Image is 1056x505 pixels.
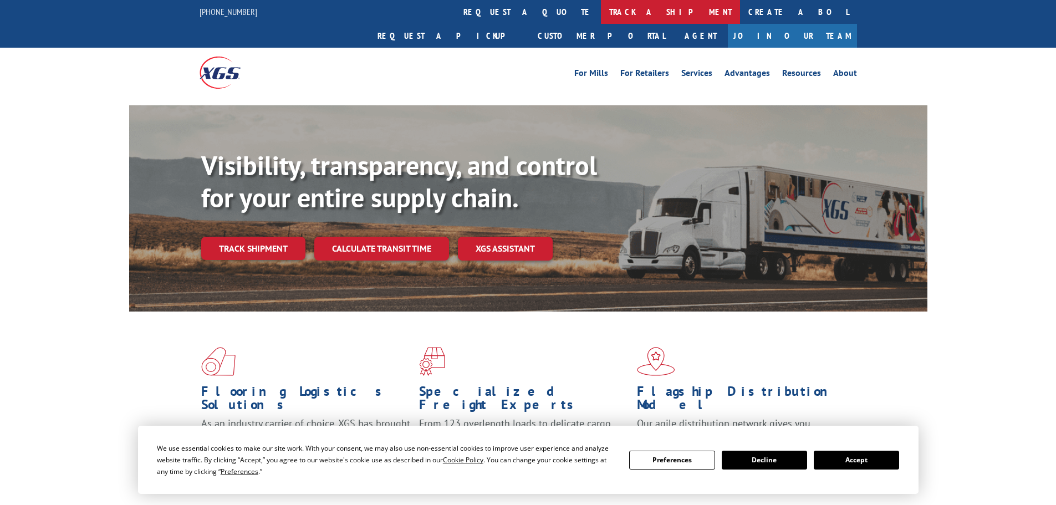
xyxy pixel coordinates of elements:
a: Advantages [725,69,770,81]
a: [PHONE_NUMBER] [200,6,257,17]
h1: Flooring Logistics Solutions [201,385,411,417]
a: Services [681,69,712,81]
div: Cookie Consent Prompt [138,426,919,494]
b: Visibility, transparency, and control for your entire supply chain. [201,148,597,215]
button: Preferences [629,451,715,470]
div: We use essential cookies to make our site work. With your consent, we may also use non-essential ... [157,442,616,477]
a: Customer Portal [529,24,674,48]
a: For Mills [574,69,608,81]
p: From 123 overlength loads to delicate cargo, our experienced staff knows the best way to move you... [419,417,629,466]
h1: Specialized Freight Experts [419,385,629,417]
a: For Retailers [620,69,669,81]
span: Cookie Policy [443,455,483,465]
button: Decline [722,451,807,470]
a: Join Our Team [728,24,857,48]
a: About [833,69,857,81]
button: Accept [814,451,899,470]
img: xgs-icon-flagship-distribution-model-red [637,347,675,376]
a: Track shipment [201,237,305,260]
a: Request a pickup [369,24,529,48]
img: xgs-icon-focused-on-flooring-red [419,347,445,376]
span: As an industry carrier of choice, XGS has brought innovation and dedication to flooring logistics... [201,417,410,456]
h1: Flagship Distribution Model [637,385,846,417]
a: Calculate transit time [314,237,449,261]
a: Agent [674,24,728,48]
span: Preferences [221,467,258,476]
span: Our agile distribution network gives you nationwide inventory management on demand. [637,417,841,443]
a: XGS ASSISTANT [458,237,553,261]
a: Resources [782,69,821,81]
img: xgs-icon-total-supply-chain-intelligence-red [201,347,236,376]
